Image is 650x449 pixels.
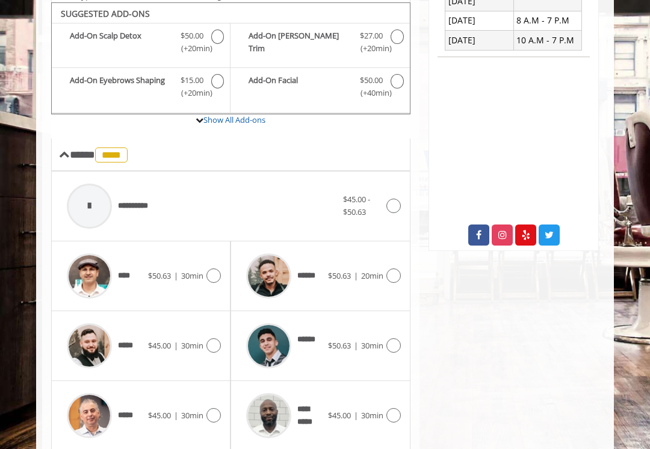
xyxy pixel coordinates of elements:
[181,270,203,281] span: 30min
[181,410,203,421] span: 30min
[181,29,203,42] span: $50.00
[513,31,581,50] td: 10 A.M - 7 P.M
[358,42,385,55] span: (+20min )
[361,270,383,281] span: 20min
[181,74,203,87] span: $15.00
[181,340,203,351] span: 30min
[249,29,352,55] b: Add-On [PERSON_NAME] Trim
[70,29,173,55] b: Add-On Scalp Detox
[148,270,171,281] span: $50.63
[445,31,513,50] td: [DATE]
[249,74,352,99] b: Add-On Facial
[513,11,581,30] td: 8 A.M - 7 P.M
[70,74,173,99] b: Add-On Eyebrows Shaping
[148,340,171,351] span: $45.00
[58,29,224,58] label: Add-On Scalp Detox
[58,74,224,102] label: Add-On Eyebrows Shaping
[179,87,205,99] span: (+20min )
[51,2,410,114] div: The Made Man Haircut Add-onS
[328,340,351,351] span: $50.63
[179,42,205,55] span: (+20min )
[354,270,358,281] span: |
[174,270,178,281] span: |
[445,11,513,30] td: [DATE]
[361,410,383,421] span: 30min
[174,410,178,421] span: |
[361,340,383,351] span: 30min
[328,410,351,421] span: $45.00
[360,29,383,42] span: $27.00
[61,8,150,19] b: SUGGESTED ADD-ONS
[343,194,370,217] span: $45.00 - $50.63
[354,410,358,421] span: |
[203,114,265,125] a: Show All Add-ons
[328,270,351,281] span: $50.63
[174,340,178,351] span: |
[148,410,171,421] span: $45.00
[360,74,383,87] span: $50.00
[354,340,358,351] span: |
[237,29,403,58] label: Add-On Beard Trim
[358,87,385,99] span: (+40min )
[237,74,403,102] label: Add-On Facial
